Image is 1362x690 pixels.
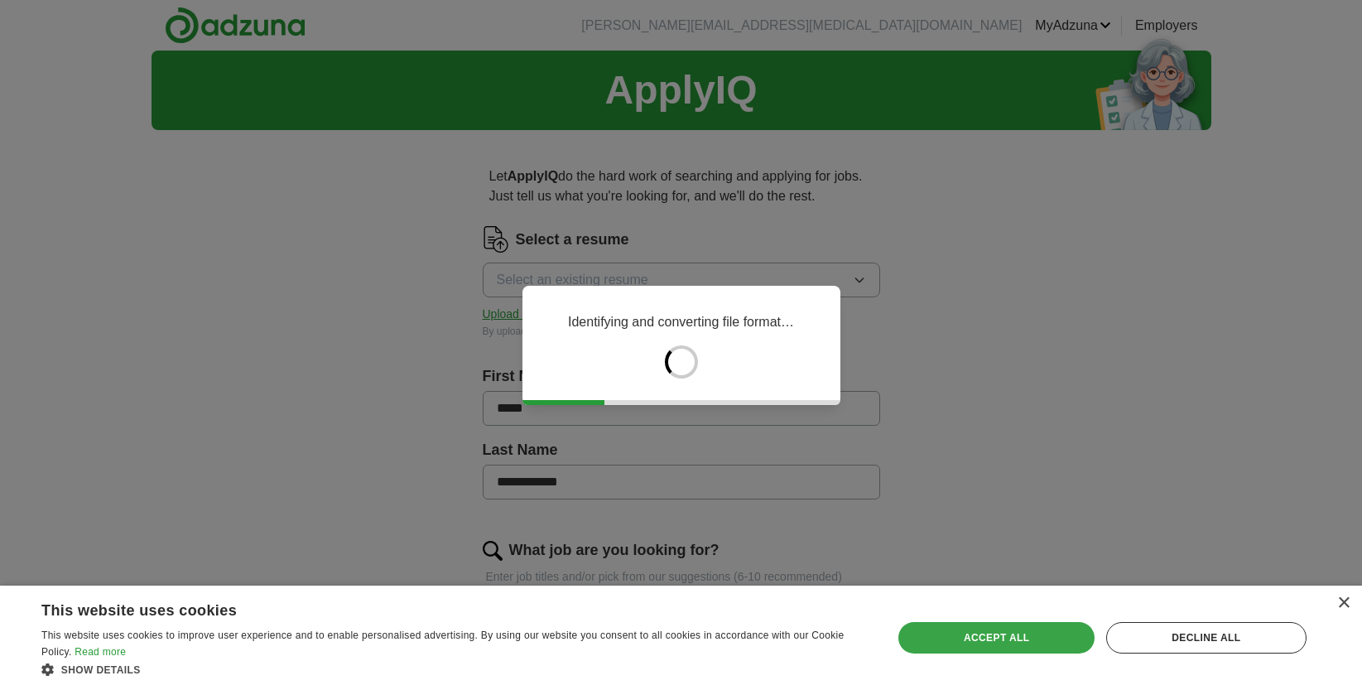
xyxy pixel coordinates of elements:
p: Identifying and converting file format… [568,312,794,332]
div: Accept all [898,622,1094,654]
a: Read more, opens a new window [75,646,126,658]
span: Show details [61,664,141,676]
div: Close [1337,597,1350,610]
span: This website uses cookies to improve user experience and to enable personalised advertising. By u... [41,630,845,658]
div: Show details [41,661,868,678]
div: Decline all [1106,622,1307,654]
div: This website uses cookies [41,596,826,620]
